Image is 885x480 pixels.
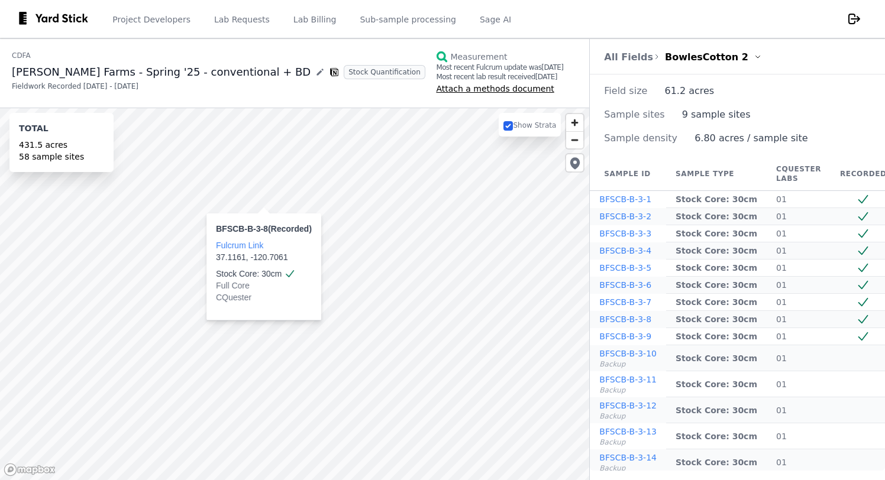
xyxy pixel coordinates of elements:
[599,359,657,369] div: Backup
[666,242,767,260] td: Stock Core: 30cm
[216,268,312,280] div: Stock Core: 30cm
[599,349,657,358] a: BFSCB-B-3-10
[599,463,657,473] div: Backup
[599,411,657,421] div: Backup
[566,114,583,131] button: Zoom in
[436,63,563,72] div: Most recent Fulcrum update was
[599,427,657,436] a: BFSCB-B-3-13
[767,423,831,449] td: 01
[599,453,657,462] a: BFSCB-B-3-14
[767,371,831,397] td: 01
[666,423,767,449] td: Stock Core: 30cm
[767,208,831,225] td: 01
[503,121,556,129] label: Show Strata
[666,311,767,328] td: Stock Core: 30cm
[767,345,831,371] td: 01
[604,109,664,120] span: Sample sites
[767,225,831,242] td: 01
[330,67,339,77] img: notion-7aa264a898951e791ee36fd52d8fcd66.png
[666,157,767,191] th: Sample Type
[767,157,831,191] th: CQuester Labs
[566,132,583,148] span: Zoom out
[503,121,513,131] input: Show Strata
[12,51,425,60] a: CDFA
[666,397,767,423] td: Stock Core: 30cm
[216,291,312,303] div: CQuester
[602,46,667,69] a: All Fields
[604,85,647,96] span: Field size
[767,449,831,475] td: 01
[663,46,766,67] a: BowlesCotton 2
[216,241,263,250] a: Fulcrum Link
[599,385,657,395] div: Backup
[666,225,767,242] td: Stock Core: 30cm
[599,314,651,324] a: BFSCB-B-3-8
[19,151,104,163] div: 58 sample sites
[767,242,831,260] td: 01
[666,191,767,208] td: Stock Core: 30cm
[344,65,425,79] span: Stock Quantification
[767,328,831,345] td: 01
[767,397,831,423] td: 01
[599,375,657,384] a: BFSCB-B-3-11
[666,449,767,475] td: Stock Core: 30cm
[599,332,651,341] a: BFSCB-B-3-9
[666,277,767,294] td: Stock Core: 30cm
[566,131,583,148] button: Zoom out
[682,109,751,120] span: 9 sample sites
[599,246,651,255] a: BFSCB-B-3-4
[216,224,268,233] span: BFSCB-B-3-8
[599,194,651,204] a: BFSCB-B-3-1
[216,280,312,291] div: Full Core
[666,294,767,311] td: Stock Core: 30cm
[19,12,96,26] img: yardstick-logo-black-spacing-9a7e0c0e877e5437aacfee01d730c81d.svg
[4,463,56,476] a: Mapbox logo
[12,65,425,79] div: [PERSON_NAME] Farms - Spring '25 - conventional + BD
[315,67,325,77] a: Edit project name
[695,132,808,144] span: 6.80 acres / sample site
[599,280,651,290] a: BFSCB-B-3-6
[599,229,651,238] a: BFSCB-B-3-3
[19,139,104,151] div: 431.5 acres
[436,72,563,82] div: Most recent lab result received
[436,51,563,63] a: Measurement
[666,328,767,345] td: Stock Core: 30cm
[666,208,767,225] td: Stock Core: 30cm
[599,297,651,307] a: BFSCB-B-3-7
[599,401,657,410] a: BFSCB-B-3-12
[216,251,312,263] div: 37.1161, -120.7061
[666,260,767,277] td: Stock Core: 30cm
[216,223,312,235] div: (Recorded)
[19,122,104,139] div: Total
[535,73,557,81] time: May 14, 2025 at 2:41pm EDT
[767,260,831,277] td: 01
[767,191,831,208] td: 01
[436,84,554,93] span: Attach a methods document
[666,371,767,397] td: Stock Core: 30cm
[767,294,831,311] td: 01
[599,263,651,273] a: BFSCB-B-3-5
[12,82,425,91] div: Fieldwork Recorded [DATE] - [DATE]
[599,212,651,221] a: BFSCB-B-3-2
[541,63,563,72] time: March 25, 2025 at 12:34pm EDT
[566,154,583,171] button: Add R&D Sample Site
[604,132,677,144] span: Sample density
[448,51,507,63] div: Measurement
[666,345,767,371] td: Stock Core: 30cm
[767,277,831,294] td: 01
[767,311,831,328] td: 01
[590,157,666,191] th: Sample ID
[664,85,714,96] span: 61.2 acres
[599,437,657,447] div: Backup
